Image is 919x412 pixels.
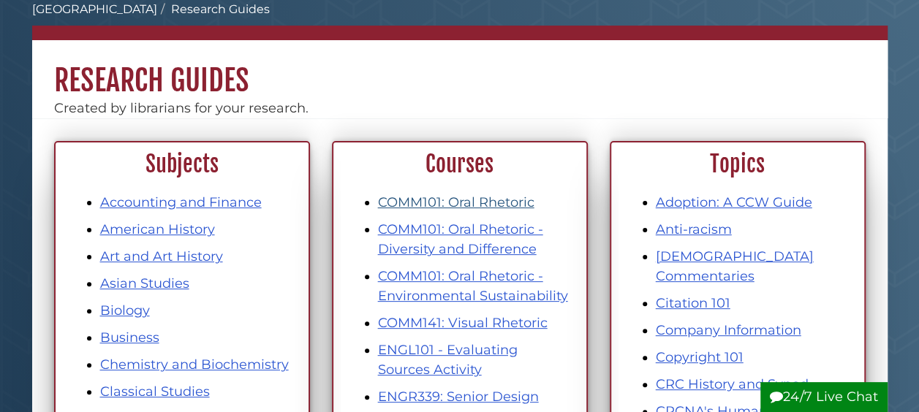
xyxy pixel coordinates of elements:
a: [DEMOGRAPHIC_DATA] Commentaries [656,248,814,284]
a: Asian Studies [100,275,189,291]
a: Art and Art History [100,248,223,264]
a: Copyright 101 [656,349,744,365]
button: 24/7 Live Chat [760,382,888,412]
h2: Topics [619,150,856,178]
a: Company Information [656,322,801,338]
a: Classical Studies [100,384,210,400]
h2: Courses [341,150,578,178]
a: COMM101: Oral Rhetoric [378,194,534,210]
a: COMM101: Oral Rhetoric - Environmental Sustainability [378,268,568,304]
a: CRC History and Synod [656,376,809,392]
span: Created by librarians for your research. [54,100,309,116]
a: ENGL101 - Evaluating Sources Activity [378,342,518,378]
a: Chemistry and Biochemistry [100,356,289,373]
h2: Subjects [64,150,300,178]
a: COMM141: Visual Rhetoric [378,315,548,331]
a: Research Guides [171,2,270,16]
a: Accounting and Finance [100,194,262,210]
h1: Research Guides [32,40,888,99]
a: Business [100,329,159,346]
a: Biology [100,302,150,318]
a: Anti-racism [656,221,732,237]
a: [GEOGRAPHIC_DATA] [32,2,157,16]
a: COMM101: Oral Rhetoric - Diversity and Difference [378,221,543,257]
a: American History [100,221,215,237]
a: Citation 101 [656,295,730,311]
a: Adoption: A CCW Guide [656,194,812,210]
nav: breadcrumb [32,1,888,40]
a: ENGR339: Senior Design [378,389,539,405]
